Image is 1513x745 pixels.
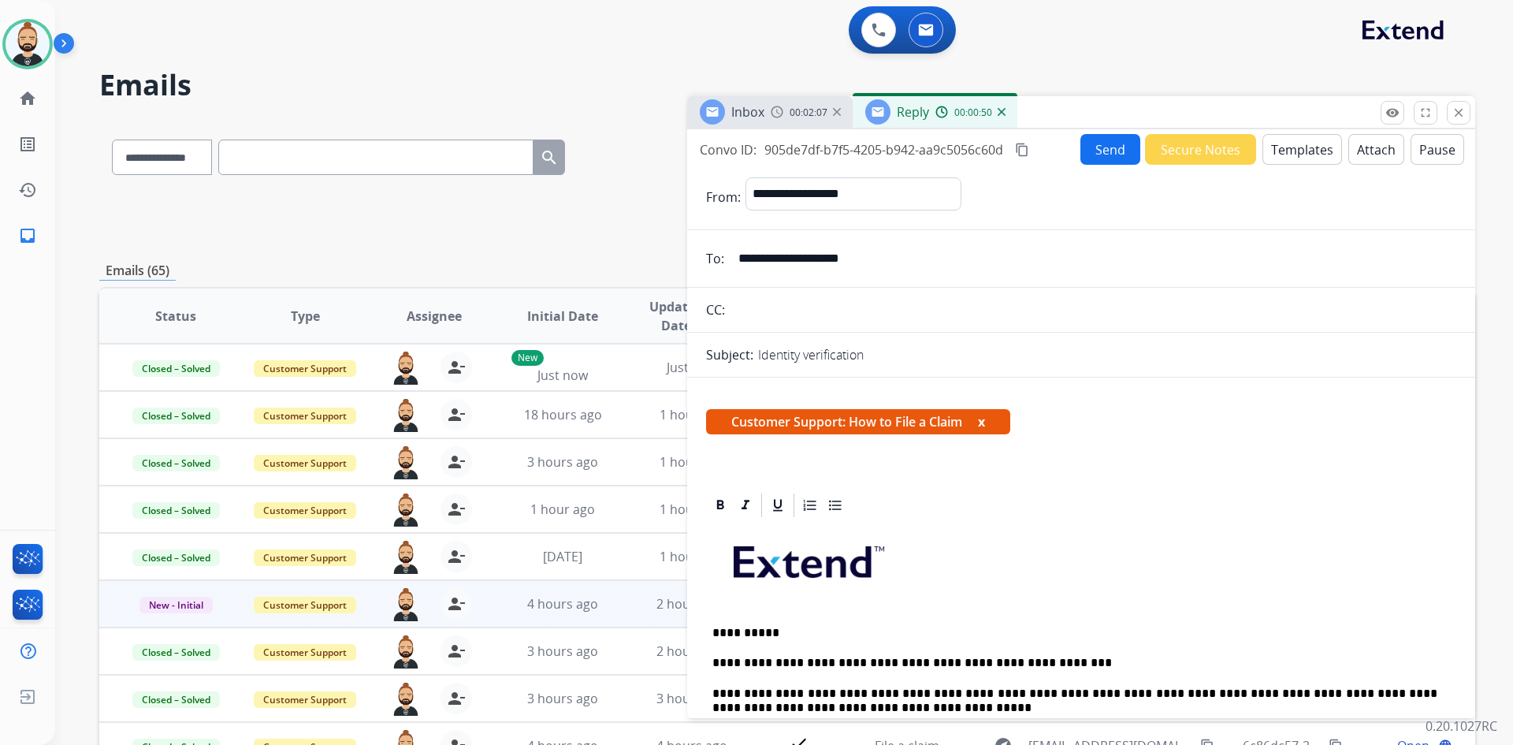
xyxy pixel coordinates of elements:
span: Customer Support [254,502,356,519]
span: Closed – Solved [132,691,220,708]
img: agent-avatar [390,494,422,527]
mat-icon: person_remove [447,689,466,708]
mat-icon: history [18,181,37,199]
span: [DATE] [543,548,582,565]
span: 1 hour ago [660,501,724,518]
mat-icon: person_remove [447,642,466,661]
p: New [511,350,544,366]
button: Send [1080,134,1140,165]
span: Just now [537,367,588,384]
span: Closed – Solved [132,360,220,377]
mat-icon: list_alt [18,135,37,154]
mat-icon: person_remove [447,405,466,424]
span: Closed – Solved [132,502,220,519]
span: Customer Support [254,408,356,424]
span: Customer Support: How to File a Claim [706,409,1010,434]
span: 2 hours ago [656,643,727,660]
span: 2 hours ago [656,595,727,613]
mat-icon: person_remove [447,453,466,471]
p: 0.20.1027RC [1426,717,1497,736]
span: Initial Date [527,307,598,326]
span: 4 hours ago [527,595,598,613]
span: 3 hours ago [527,453,598,471]
span: 905de7df-b7f5-4205-b942-aa9c5056c60d [764,141,1003,158]
span: Closed – Solved [132,408,220,424]
span: Just now [667,359,717,376]
span: 3 hours ago [527,690,598,707]
span: 1 hour ago [530,501,595,518]
span: Customer Support [254,597,356,613]
mat-icon: person_remove [447,547,466,566]
span: New - Initial [139,597,213,613]
span: 00:02:07 [790,106,827,119]
button: Pause [1411,134,1464,165]
span: Inbox [731,103,764,121]
span: Status [155,307,196,326]
span: Updated Date [641,297,712,335]
span: 1 hour ago [660,453,724,471]
p: CC: [706,300,725,319]
img: agent-avatar [390,446,422,479]
span: Type [291,307,320,326]
span: Closed – Solved [132,549,220,566]
mat-icon: person_remove [447,358,466,377]
span: Reply [897,103,929,121]
span: 00:00:50 [954,106,992,119]
p: Subject: [706,345,753,364]
span: Closed – Solved [132,644,220,661]
mat-icon: fullscreen [1418,106,1433,120]
mat-icon: home [18,89,37,108]
p: Convo ID: [700,140,756,159]
div: Ordered List [798,494,822,517]
span: Customer Support [254,549,356,566]
h2: Emails [99,69,1475,101]
mat-icon: person_remove [447,500,466,519]
span: 18 hours ago [524,406,602,423]
span: Assignee [407,307,462,326]
div: Bullet List [823,494,847,517]
mat-icon: inbox [18,226,37,245]
p: To: [706,249,724,268]
mat-icon: search [540,148,559,167]
img: avatar [6,22,50,66]
p: From: [706,188,741,207]
button: Attach [1348,134,1404,165]
img: agent-avatar [390,635,422,669]
mat-icon: remove_red_eye [1385,106,1400,120]
p: Emails (65) [99,261,176,281]
span: 1 hour ago [660,548,724,565]
img: agent-avatar [390,588,422,621]
span: Customer Support [254,360,356,377]
img: agent-avatar [390,399,422,432]
div: Italic [734,494,757,517]
button: Templates [1262,134,1342,165]
mat-icon: person_remove [447,594,466,613]
button: Secure Notes [1145,134,1256,165]
mat-icon: content_copy [1015,143,1029,157]
span: Customer Support [254,644,356,661]
span: Customer Support [254,691,356,708]
span: 3 hours ago [656,690,727,707]
img: agent-avatar [390,541,422,574]
p: Identity verification [758,345,864,364]
span: Closed – Solved [132,455,220,471]
span: 1 hour ago [660,406,724,423]
span: Customer Support [254,455,356,471]
mat-icon: close [1452,106,1466,120]
div: Bold [708,494,732,517]
span: 3 hours ago [527,643,598,660]
img: agent-avatar [390,352,422,385]
div: Underline [766,494,790,517]
img: agent-avatar [390,683,422,716]
button: x [978,412,985,431]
